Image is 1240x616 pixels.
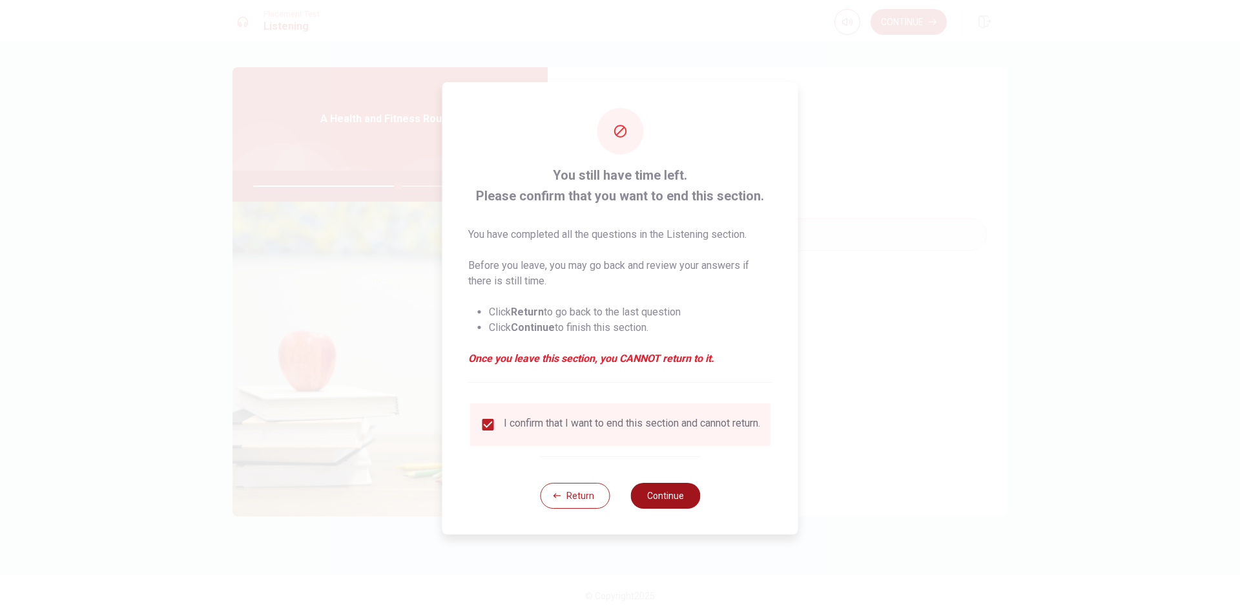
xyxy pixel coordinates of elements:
button: Return [540,483,610,509]
button: Continue [630,483,700,509]
strong: Return [511,306,544,318]
li: Click to finish this section. [489,320,772,335]
strong: Continue [511,321,555,334]
p: You have completed all the questions in the Listening section. [468,227,772,242]
span: You still have time left. Please confirm that you want to end this section. [468,165,772,206]
li: Click to go back to the last question [489,304,772,320]
p: Before you leave, you may go back and review your answers if there is still time. [468,258,772,289]
em: Once you leave this section, you CANNOT return to it. [468,351,772,366]
div: I confirm that I want to end this section and cannot return. [504,417,760,432]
